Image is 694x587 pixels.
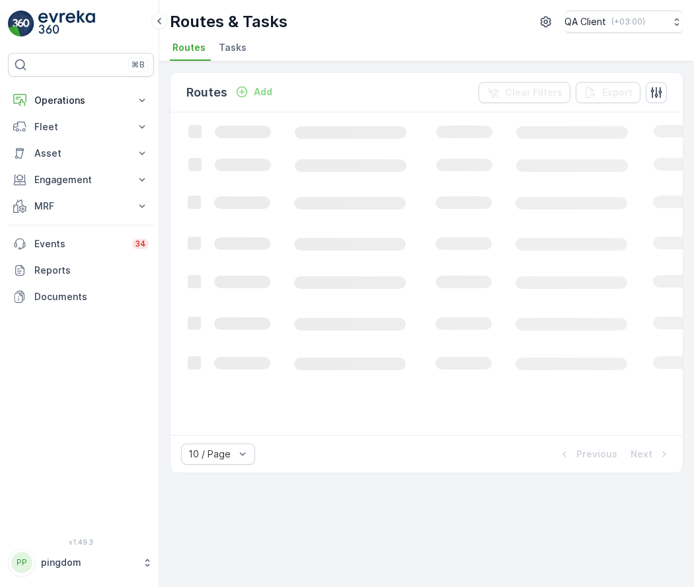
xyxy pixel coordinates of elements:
p: ⌘B [132,59,145,70]
p: QA Client [564,15,606,28]
p: Documents [34,290,149,303]
span: v 1.49.3 [8,538,154,546]
button: Add [230,84,278,100]
p: Engagement [34,173,128,186]
button: QA Client(+03:00) [564,11,683,33]
a: Reports [8,257,154,284]
p: Events [34,237,124,251]
p: Previous [576,448,617,461]
button: Fleet [8,114,154,140]
p: Export [602,86,633,99]
button: Previous [557,446,619,462]
p: Add [254,85,272,98]
img: logo [8,11,34,37]
button: PPpingdom [8,549,154,576]
span: Routes [173,41,206,54]
p: Routes [186,83,227,102]
p: Operations [34,94,128,107]
p: Next [631,448,652,461]
p: Fleet [34,120,128,134]
p: Clear Filters [505,86,562,99]
button: Asset [8,140,154,167]
p: pingdom [41,556,135,569]
span: Tasks [219,41,247,54]
p: MRF [34,200,128,213]
button: MRF [8,193,154,219]
button: Engagement [8,167,154,193]
button: Operations [8,87,154,114]
p: Reports [34,264,149,277]
button: Next [629,446,672,462]
p: ( +03:00 ) [611,17,645,27]
p: Routes & Tasks [170,11,288,32]
p: Asset [34,147,128,160]
button: Clear Filters [479,82,570,103]
a: Documents [8,284,154,310]
div: PP [11,552,32,573]
a: Events34 [8,231,154,257]
p: 34 [135,239,146,249]
button: Export [576,82,640,103]
img: logo_light-DOdMpM7g.png [38,11,95,37]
